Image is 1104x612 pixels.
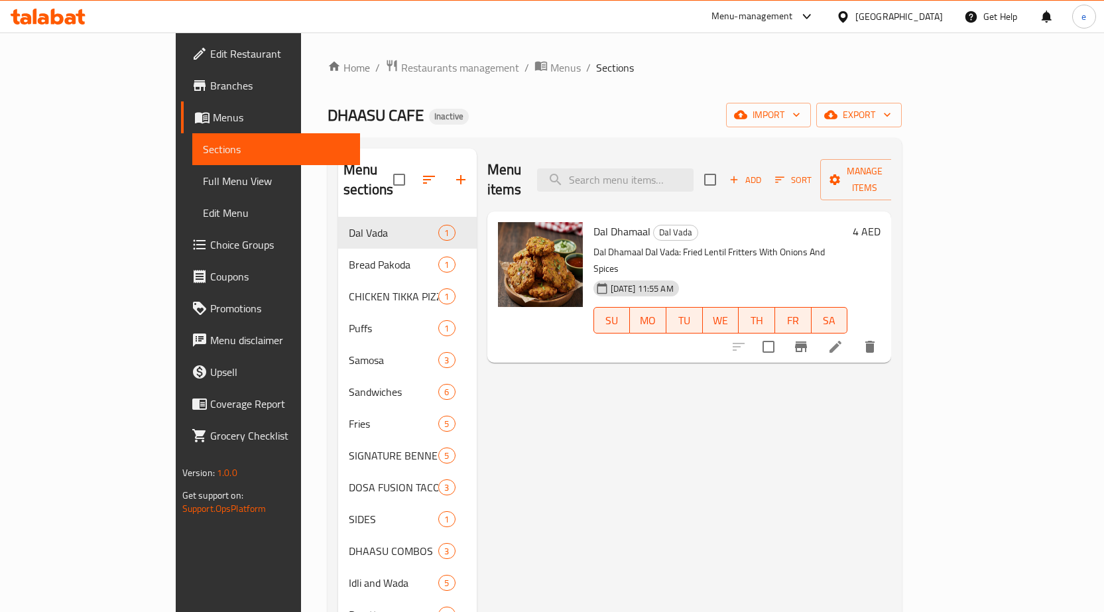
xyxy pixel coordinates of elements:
[439,577,454,589] span: 5
[817,311,843,330] span: SA
[349,384,438,400] span: Sandwiches
[724,170,767,190] span: Add item
[534,59,581,76] a: Menus
[349,225,438,241] span: Dal Vada
[349,479,438,495] div: DOSA FUSION TACOS & WRAPS
[338,376,477,408] div: Sandwiches6
[210,237,349,253] span: Choice Groups
[439,513,454,526] span: 1
[429,111,469,122] span: Inactive
[439,354,454,367] span: 3
[192,165,360,197] a: Full Menu View
[439,322,454,335] span: 1
[338,408,477,440] div: Fries5
[349,257,438,273] span: Bread Pakoda
[438,575,455,591] div: items
[210,269,349,284] span: Coupons
[635,311,661,330] span: MO
[429,109,469,125] div: Inactive
[338,344,477,376] div: Samosa3
[654,225,698,240] span: Dal Vada
[599,311,625,330] span: SU
[338,440,477,471] div: SIGNATURE BENNE DOSA SPECIALS5
[210,300,349,316] span: Promotions
[726,103,811,127] button: import
[438,320,455,336] div: items
[438,543,455,559] div: items
[328,100,424,130] span: DHAASU CAFE
[498,222,583,307] img: Dal Dhamaal
[853,222,881,241] h6: 4 AED
[438,225,455,241] div: items
[854,331,886,363] button: delete
[349,288,438,304] span: CHICKEN TIKKA PIZZA (POCKET)
[338,249,477,280] div: Bread Pakoda1
[203,205,349,221] span: Edit Menu
[338,535,477,567] div: DHAASU COMBOS3
[349,575,438,591] span: Idli and Wada
[181,292,360,324] a: Promotions
[820,159,909,200] button: Manage items
[537,168,694,192] input: search
[438,511,455,527] div: items
[181,261,360,292] a: Coupons
[438,448,455,463] div: items
[401,60,519,76] span: Restaurants management
[772,170,815,190] button: Sort
[1081,9,1086,24] span: e
[550,60,581,76] span: Menus
[181,70,360,101] a: Branches
[593,307,631,334] button: SU
[439,290,454,303] span: 1
[445,164,477,196] button: Add section
[775,172,812,188] span: Sort
[438,288,455,304] div: items
[816,103,902,127] button: export
[210,46,349,62] span: Edit Restaurant
[181,229,360,261] a: Choice Groups
[349,448,438,463] div: SIGNATURE BENNE DOSA SPECIALS
[182,487,243,504] span: Get support on:
[438,479,455,495] div: items
[593,244,848,277] p: Dal Dhamaal Dal Vada: Fried Lentil Fritters With Onions And Spices
[349,416,438,432] span: Fries
[828,339,843,355] a: Edit menu item
[708,311,734,330] span: WE
[785,331,817,363] button: Branch-specific-item
[210,364,349,380] span: Upsell
[855,9,943,24] div: [GEOGRAPHIC_DATA]
[213,109,349,125] span: Menus
[210,428,349,444] span: Grocery Checklist
[439,545,454,558] span: 3
[385,59,519,76] a: Restaurants management
[605,282,679,295] span: [DATE] 11:55 AM
[349,543,438,559] span: DHAASU COMBOS
[666,307,703,334] button: TU
[182,464,215,481] span: Version:
[349,352,438,368] span: Samosa
[767,170,820,190] span: Sort items
[217,464,237,481] span: 1.0.0
[630,307,666,334] button: MO
[593,221,650,241] span: Dal Dhamaal
[439,227,454,239] span: 1
[210,396,349,412] span: Coverage Report
[182,500,267,517] a: Support.OpsPlatform
[181,324,360,356] a: Menu disclaimer
[203,173,349,189] span: Full Menu View
[724,170,767,190] button: Add
[210,78,349,93] span: Branches
[192,133,360,165] a: Sections
[328,59,902,76] nav: breadcrumb
[349,511,438,527] span: SIDES
[338,312,477,344] div: Puffs1
[338,503,477,535] div: SIDES1
[703,307,739,334] button: WE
